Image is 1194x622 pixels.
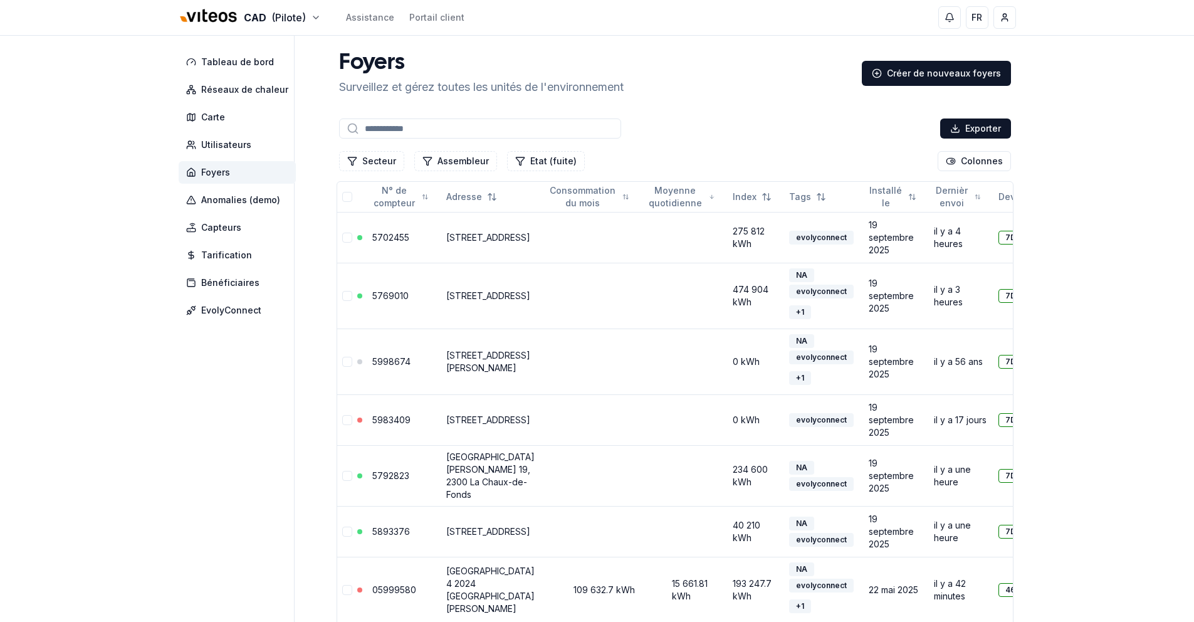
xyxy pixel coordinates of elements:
[789,461,814,475] div: NA
[929,394,993,445] td: il y a 17 jours
[339,78,624,96] p: Surveillez et gérez toutes les unités de l'environnement
[372,526,410,537] a: 5893376
[179,299,301,322] a: EvolyConnect
[733,356,779,368] div: 0 kWh
[998,191,1049,203] div: DevEUI
[971,11,982,24] span: FR
[998,413,1042,427] div: 7D8FAF
[201,139,251,151] span: Utilisateurs
[201,221,241,234] span: Capteurs
[940,119,1011,139] div: Exporter
[342,527,352,537] button: Sélectionner la ligne
[789,301,812,324] button: +1
[414,151,497,171] button: Filtrer les lignes
[365,187,436,207] button: Not sorted. Click to sort ascending.
[862,61,1011,86] a: Créer de nouveaux foyers
[864,329,929,394] td: 19 septembre 2025
[789,285,854,298] div: evolyconnect
[789,599,811,613] div: + 1
[548,184,617,209] span: Consommation du mois
[929,329,993,394] td: il y a 56 ans
[179,78,301,101] a: Réseaux de chaleur
[201,194,280,206] span: Anomalies (demo)
[934,184,970,209] span: Dernièr envoi
[179,51,301,73] a: Tableau de bord
[446,566,535,614] a: [GEOGRAPHIC_DATA] 4 2024 [GEOGRAPHIC_DATA][PERSON_NAME]
[789,367,812,389] button: +1
[864,394,929,445] td: 19 septembre 2025
[789,595,812,618] button: +1
[372,184,417,209] span: N° de compteur
[789,268,814,282] div: NA
[782,187,834,207] button: Not sorted. Click to sort ascending.
[789,191,811,203] span: Tags
[372,414,411,425] a: 5983409
[179,4,321,31] button: CAD(Pilote)
[342,585,352,595] button: Sélectionner la ligne
[929,445,993,506] td: il y a une heure
[179,189,301,211] a: Anomalies (demo)
[446,290,530,301] a: [STREET_ADDRESS]
[201,83,288,96] span: Réseaux de chaleur
[864,263,929,329] td: 19 septembre 2025
[789,371,811,385] div: + 1
[372,290,409,301] a: 5769010
[446,350,530,373] a: [STREET_ADDRESS][PERSON_NAME]
[179,244,301,266] a: Tarification
[201,166,230,179] span: Foyers
[733,191,757,203] span: Index
[789,579,854,593] div: evolyconnect
[201,56,274,68] span: Tableau de bord
[998,583,1042,597] div: 46FB8B
[179,1,239,31] img: Viteos - CAD Logo
[342,471,352,481] button: Sélectionner la ligne
[733,225,779,250] div: 275 812 kWh
[998,469,1041,483] div: 7D9192
[201,111,225,124] span: Carte
[409,11,464,24] a: Portail client
[733,463,779,488] div: 234 600 kWh
[346,11,394,24] a: Assistance
[789,562,814,576] div: NA
[998,355,1043,369] div: 7D9237
[201,304,261,317] span: EvolyConnect
[929,506,993,557] td: il y a une heure
[446,451,535,500] a: [GEOGRAPHIC_DATA][PERSON_NAME] 19, 2300 La Chaux-de-Fonds
[548,584,637,596] div: 109 632.7 kWh
[372,470,409,481] a: 5792823
[372,584,416,595] a: 05999580
[789,477,854,491] div: evolyconnect
[929,212,993,263] td: il y a 4 heures
[864,212,929,263] td: 19 septembre 2025
[789,231,854,245] div: evolyconnect
[733,519,779,544] div: 40 210 kWh
[789,305,811,319] div: + 1
[244,10,266,25] span: CAD
[998,289,1040,303] div: 7D8F41
[647,184,704,209] span: Moyenne quotidienne
[342,192,352,202] button: Tout sélectionner
[446,232,530,243] a: [STREET_ADDRESS]
[372,232,409,243] a: 5702455
[789,413,854,427] div: evolyconnect
[446,191,482,203] span: Adresse
[372,356,411,367] a: 5998674
[733,577,779,603] div: 193 247.7 kWh
[966,6,988,29] button: FR
[789,517,814,530] div: NA
[179,216,301,239] a: Capteurs
[342,291,352,301] button: Sélectionner la ligne
[733,414,779,426] div: 0 kWh
[342,415,352,425] button: Sélectionner la ligne
[271,10,306,25] span: (Pilote)
[179,134,301,156] a: Utilisateurs
[938,151,1011,171] button: Cocher les colonnes
[342,233,352,243] button: Sélectionner la ligne
[725,187,779,207] button: Not sorted. Click to sort ascending.
[342,357,352,367] button: Sélectionner la ligne
[789,334,814,348] div: NA
[864,506,929,557] td: 19 septembre 2025
[998,525,1040,539] div: 7D8F1F
[179,106,301,129] a: Carte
